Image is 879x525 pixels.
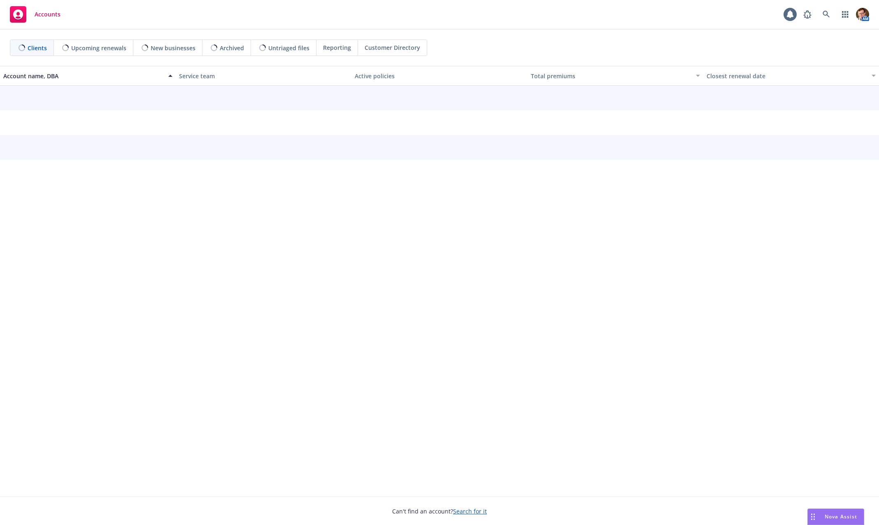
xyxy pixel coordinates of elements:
span: Untriaged files [268,44,309,52]
a: Report a Bug [799,6,816,23]
button: Closest renewal date [703,66,879,86]
div: Drag to move [808,509,818,525]
div: Total premiums [531,72,691,80]
span: Customer Directory [365,43,420,52]
span: Can't find an account? [392,507,487,516]
button: Total premiums [528,66,703,86]
a: Search for it [453,507,487,515]
div: Active policies [355,72,524,80]
div: Service team [179,72,348,80]
span: Clients [28,44,47,52]
button: Service team [176,66,351,86]
span: Upcoming renewals [71,44,126,52]
span: New businesses [151,44,195,52]
a: Switch app [837,6,853,23]
a: Search [818,6,835,23]
span: Reporting [323,43,351,52]
div: Closest renewal date [707,72,867,80]
div: Account name, DBA [3,72,163,80]
span: Archived [220,44,244,52]
span: Nova Assist [825,513,857,520]
a: Accounts [7,3,64,26]
span: Accounts [35,11,60,18]
img: photo [856,8,869,21]
button: Nova Assist [807,509,864,525]
button: Active policies [351,66,527,86]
